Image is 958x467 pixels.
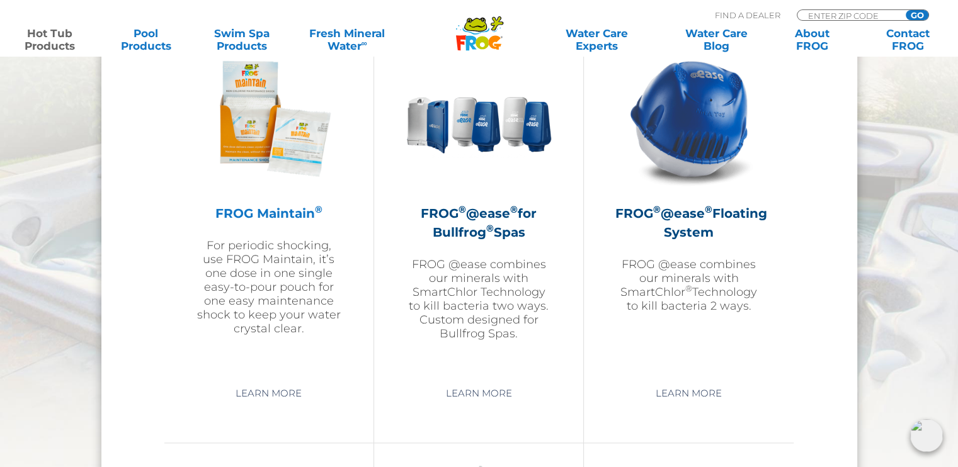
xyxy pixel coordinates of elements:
[196,45,342,373] a: FROG Maintain®For periodic shocking, use FROG Maintain, it’s one dose in one single easy-to-pour ...
[196,239,342,335] p: For periodic shocking, use FROG Maintain, it’s one dose in one single easy-to-pour pouch for one ...
[431,382,526,405] a: Learn More
[807,10,892,21] input: Zip Code Form
[536,27,658,52] a: Water CareExperts
[685,283,692,293] sup: ®
[679,27,753,52] a: Water CareBlog
[406,45,552,373] a: FROG®@ease®for Bullfrog®SpasFROG @ease combines our minerals with SmartChlor Technology to kill b...
[653,203,661,215] sup: ®
[406,204,552,242] h2: FROG @ease for Bullfrog Spas
[315,203,322,215] sup: ®
[705,203,712,215] sup: ®
[906,10,928,20] input: GO
[459,203,466,215] sup: ®
[13,27,87,52] a: Hot TubProducts
[616,45,762,191] img: hot-tub-product-atease-system-300x300.png
[871,27,945,52] a: ContactFROG
[615,257,762,313] p: FROG @ease combines our minerals with SmartChlor Technology to kill bacteria 2 ways.
[910,419,943,452] img: openIcon
[300,27,394,52] a: Fresh MineralWater∞
[196,45,342,191] img: Frog_Maintain_Hero-2-v2-300x300.png
[108,27,183,52] a: PoolProducts
[775,27,849,52] a: AboutFROG
[196,204,342,223] h2: FROG Maintain
[205,27,279,52] a: Swim SpaProducts
[486,222,493,234] sup: ®
[510,203,518,215] sup: ®
[715,9,780,21] p: Find A Dealer
[615,204,762,242] h2: FROG @ease Floating System
[221,382,316,405] a: Learn More
[615,45,762,373] a: FROG®@ease®Floating SystemFROG @ease combines our minerals with SmartChlor®Technology to kill bac...
[406,257,552,340] p: FROG @ease combines our minerals with SmartChlor Technology to kill bacteria two ways. Custom des...
[361,38,367,48] sup: ∞
[406,45,552,191] img: bullfrog-product-hero-300x300.png
[641,382,736,405] a: Learn More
